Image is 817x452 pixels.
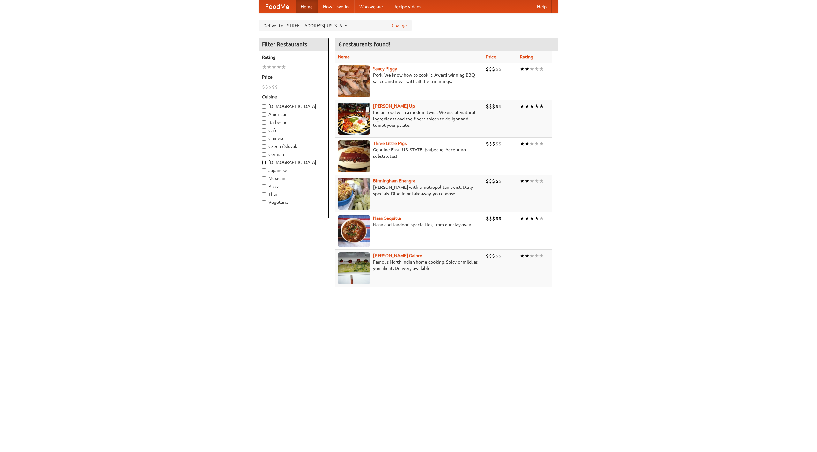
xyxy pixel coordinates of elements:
[486,54,496,59] a: Price
[486,65,489,73] li: $
[529,252,534,259] li: ★
[373,216,401,221] a: Naan Sequitur
[338,103,370,135] img: curryup.jpg
[532,0,552,13] a: Help
[525,140,529,147] li: ★
[489,103,492,110] li: $
[525,215,529,222] li: ★
[520,103,525,110] li: ★
[529,215,534,222] li: ★
[373,141,407,146] b: Three Little Pigs
[489,215,492,222] li: $
[262,144,266,149] input: Czech / Slovak
[338,259,481,272] p: Famous North Indian home cooking. Spicy or mild, as you like it. Delivery available.
[268,83,272,90] li: $
[262,111,325,118] label: American
[495,103,498,110] li: $
[534,65,539,73] li: ★
[265,83,268,90] li: $
[262,167,325,173] label: Japanese
[262,192,266,196] input: Thai
[373,103,415,109] a: [PERSON_NAME] Up
[498,215,502,222] li: $
[495,140,498,147] li: $
[262,83,265,90] li: $
[520,140,525,147] li: ★
[262,151,325,157] label: German
[486,215,489,222] li: $
[492,65,495,73] li: $
[525,252,529,259] li: ★
[262,104,266,109] input: [DEMOGRAPHIC_DATA]
[262,143,325,149] label: Czech / Slovak
[492,178,495,185] li: $
[529,103,534,110] li: ★
[520,252,525,259] li: ★
[520,215,525,222] li: ★
[262,152,266,157] input: German
[529,140,534,147] li: ★
[262,183,325,189] label: Pizza
[495,252,498,259] li: $
[489,252,492,259] li: $
[354,0,388,13] a: Who we are
[520,65,525,73] li: ★
[486,103,489,110] li: $
[296,0,318,13] a: Home
[492,103,495,110] li: $
[262,200,266,204] input: Vegetarian
[272,83,275,90] li: $
[262,119,325,126] label: Barbecue
[338,65,370,97] img: saucy.jpg
[492,215,495,222] li: $
[262,176,266,180] input: Mexican
[338,54,350,59] a: Name
[534,140,539,147] li: ★
[262,168,266,172] input: Japanese
[539,215,544,222] li: ★
[489,140,492,147] li: $
[262,120,266,125] input: Barbecue
[520,178,525,185] li: ★
[338,184,481,197] p: [PERSON_NAME] with a metropolitan twist. Daily specials. Dine-in or takeaway, you choose.
[392,22,407,29] a: Change
[262,64,267,71] li: ★
[498,103,502,110] li: $
[262,191,325,197] label: Thai
[262,159,325,165] label: [DEMOGRAPHIC_DATA]
[495,65,498,73] li: $
[275,83,278,90] li: $
[373,253,422,258] a: [PERSON_NAME] Galore
[262,135,325,142] label: Chinese
[338,109,481,128] p: Indian food with a modern twist. We use all-natural ingredients and the finest spices to delight ...
[534,178,539,185] li: ★
[525,103,529,110] li: ★
[539,65,544,73] li: ★
[262,103,325,110] label: [DEMOGRAPHIC_DATA]
[486,140,489,147] li: $
[262,94,325,100] h5: Cuisine
[262,112,266,117] input: American
[539,140,544,147] li: ★
[495,215,498,222] li: $
[534,215,539,222] li: ★
[539,178,544,185] li: ★
[262,136,266,141] input: Chinese
[272,64,276,71] li: ★
[262,175,325,181] label: Mexican
[259,38,328,51] h4: Filter Restaurants
[262,184,266,188] input: Pizza
[498,65,502,73] li: $
[262,54,325,60] h5: Rating
[338,147,481,159] p: Genuine East [US_STATE] barbecue. Accept no substitutes!
[529,65,534,73] li: ★
[281,64,286,71] li: ★
[486,252,489,259] li: $
[339,41,390,47] ng-pluralize: 6 restaurants found!
[492,252,495,259] li: $
[534,103,539,110] li: ★
[267,64,272,71] li: ★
